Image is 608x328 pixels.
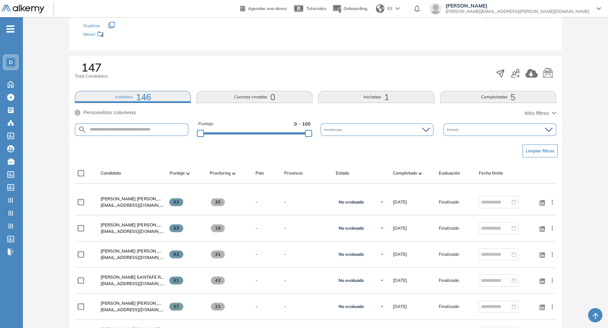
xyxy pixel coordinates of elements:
[438,170,460,176] span: Evaluación
[393,277,407,284] span: [DATE]
[284,225,330,231] span: -
[232,172,235,175] img: [missing "en.ARROW_ALT" translation]
[75,91,191,103] button: Invitados146
[101,196,164,202] a: [PERSON_NAME] [PERSON_NAME] MORENO [EMAIL_ADDRESS][PERSON_NAME][DOMAIN_NAME]
[169,303,183,310] span: 57
[255,225,257,231] span: -
[255,277,257,284] span: -
[101,202,164,209] span: [EMAIL_ADDRESS][DOMAIN_NAME]
[75,109,136,116] button: Personalizar columnas
[78,125,87,134] img: SEARCH_ALT
[306,6,326,11] span: Tutoriales
[101,280,164,287] span: [EMAIL_ADDRESS][DOMAIN_NAME]
[101,170,121,176] span: Candidato
[294,121,311,127] span: 0 - 100
[101,300,245,306] span: [PERSON_NAME] [PERSON_NAME][EMAIL_ADDRESS][DOMAIN_NAME]
[255,251,257,258] span: -
[101,248,245,254] span: [PERSON_NAME] [PERSON_NAME][EMAIL_ADDRESS][DOMAIN_NAME]
[101,274,164,280] a: [PERSON_NAME] SANTAFE RODRIGUEZ [EMAIL_ADDRESS][DOMAIN_NAME]
[438,277,459,284] span: Finalizado
[81,62,102,73] span: 147
[75,73,108,79] span: Total Candidatos
[169,276,183,284] span: 61
[338,225,364,231] span: No evaluado
[101,300,164,307] a: [PERSON_NAME] [PERSON_NAME][EMAIL_ADDRESS][DOMAIN_NAME]
[380,226,384,230] img: Ícono de flecha
[380,200,384,204] img: Ícono de flecha
[248,6,287,11] span: Agendar una demo
[479,245,608,328] div: Widget de chat
[324,127,344,132] span: Incidencias
[522,145,558,157] button: Limpiar filtros
[101,196,301,201] span: [PERSON_NAME] [PERSON_NAME] MORENO [EMAIL_ADDRESS][PERSON_NAME][DOMAIN_NAME]
[101,222,164,228] a: [PERSON_NAME] [PERSON_NAME] [PERSON_NAME][EMAIL_ADDRESS][DOMAIN_NAME]
[418,172,422,175] img: [missing "en.ARROW_ALT" translation]
[169,224,183,232] span: 63
[380,304,384,309] img: Ícono de flecha
[101,254,164,261] span: [EMAIL_ADDRESS][DOMAIN_NAME]
[446,3,589,9] span: [PERSON_NAME]
[284,251,330,258] span: -
[83,28,155,41] div: Mover
[380,278,384,283] img: Ícono de flecha
[318,91,434,103] button: Iniciadas1
[479,245,608,328] iframe: Chat Widget
[169,250,183,258] span: 62
[284,277,330,284] span: -
[83,109,136,116] span: Personalizar columnas
[101,248,164,254] a: [PERSON_NAME] [PERSON_NAME][EMAIL_ADDRESS][DOMAIN_NAME]
[332,1,367,16] button: Onboarding
[101,274,257,280] span: [PERSON_NAME] SANTAFE RODRIGUEZ [EMAIL_ADDRESS][DOMAIN_NAME]
[284,170,302,176] span: Provincia
[376,4,384,13] img: world
[240,4,287,12] a: Agendar una demo
[335,170,349,176] span: Estado
[211,198,225,206] span: 35
[344,6,367,11] span: Onboarding
[211,250,225,258] span: 31
[438,199,459,205] span: Finalizado
[284,303,330,310] span: -
[255,303,257,310] span: -
[198,121,214,127] span: Puntaje
[255,199,257,205] span: -
[9,59,13,65] span: D
[446,9,589,14] span: [PERSON_NAME][EMAIL_ADDRESS][PERSON_NAME][DOMAIN_NAME]
[6,28,14,30] i: -
[387,5,393,12] span: ES
[438,251,459,258] span: Finalizado
[478,170,503,176] span: Fecha límite
[211,276,225,284] span: 42
[443,123,556,136] div: Estado
[440,91,556,103] button: Completadas5
[255,170,264,176] span: País
[393,225,407,231] span: [DATE]
[1,5,44,14] img: Logo
[393,170,417,176] span: Completado
[211,303,225,310] span: 21
[338,251,364,257] span: No evaluado
[101,222,282,227] span: [PERSON_NAME] [PERSON_NAME] [PERSON_NAME][EMAIL_ADDRESS][DOMAIN_NAME]
[380,252,384,256] img: Ícono de flecha
[211,224,225,232] span: 18
[186,172,190,175] img: [missing "en.ARROW_ALT" translation]
[438,225,459,231] span: Finalizado
[525,109,549,117] span: Más filtros
[338,199,364,205] span: No evaluado
[525,109,556,117] button: Más filtros
[196,91,312,103] button: Cuentas creadas0
[393,251,407,258] span: [DATE]
[209,170,230,176] span: Proctoring
[169,198,183,206] span: 63
[83,23,100,28] span: Duplicar
[447,127,460,132] span: Estado
[284,199,330,205] span: -
[393,303,407,310] span: [DATE]
[438,303,459,310] span: Finalizado
[169,170,185,176] span: Puntaje
[321,123,433,136] div: Incidencias
[338,304,364,309] span: No evaluado
[101,307,164,313] span: [EMAIL_ADDRESS][DOMAIN_NAME]
[393,199,407,205] span: [DATE]
[395,7,400,10] img: arrow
